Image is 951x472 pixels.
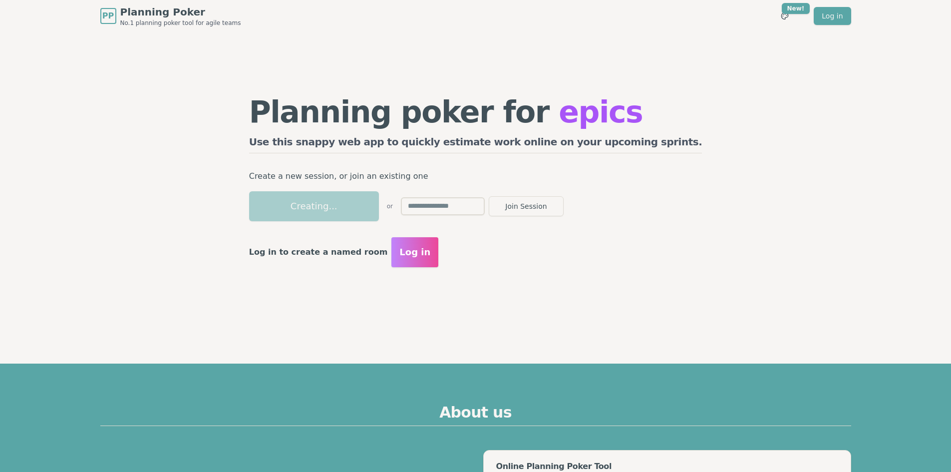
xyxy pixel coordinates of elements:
[559,94,642,129] span: epics
[249,245,388,259] p: Log in to create a named room
[100,5,241,27] a: PPPlanning PokerNo.1 planning poker tool for agile teams
[387,202,393,210] span: or
[782,3,810,14] div: New!
[489,196,564,216] button: Join Session
[120,5,241,19] span: Planning Poker
[120,19,241,27] span: No.1 planning poker tool for agile teams
[100,404,851,426] h2: About us
[776,7,794,25] button: New!
[399,245,430,259] span: Log in
[249,135,702,153] h2: Use this snappy web app to quickly estimate work online on your upcoming sprints.
[249,169,702,183] p: Create a new session, or join an existing one
[391,237,438,267] button: Log in
[496,463,838,471] div: Online Planning Poker Tool
[102,10,114,22] span: PP
[249,97,702,127] h1: Planning poker for
[814,7,851,25] a: Log in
